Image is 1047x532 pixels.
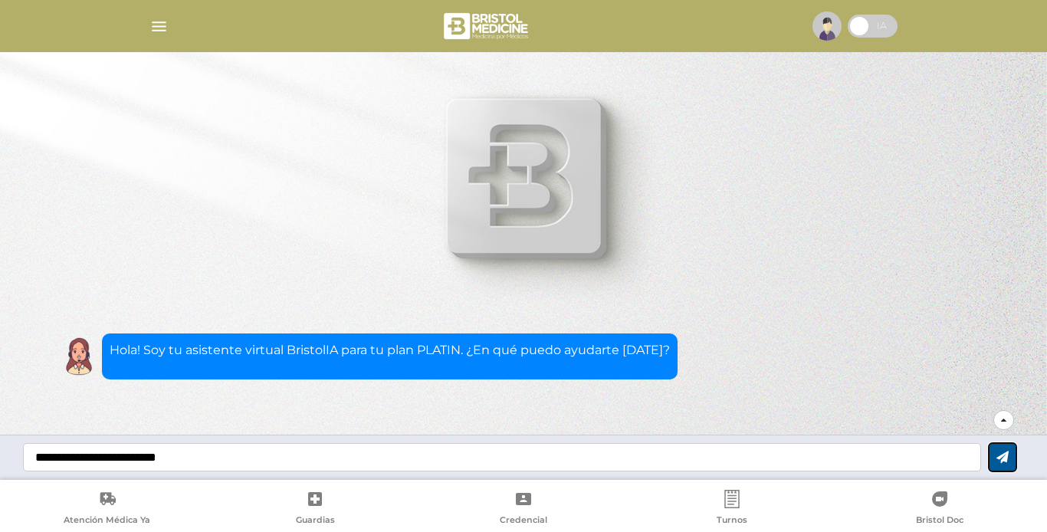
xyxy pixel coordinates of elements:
[60,337,98,376] img: Cober IA
[628,490,836,529] a: Turnos
[64,514,150,528] span: Atención Médica Ya
[212,490,420,529] a: Guardias
[149,17,169,36] img: Cober_menu-lines-white.svg
[717,514,747,528] span: Turnos
[110,341,670,360] p: Hola! Soy tu asistente virtual BristolIA para tu plan PLATIN. ¿En qué puedo ayudarte [DATE]?
[441,8,533,44] img: bristol-medicine-blanco.png
[296,514,335,528] span: Guardias
[916,514,963,528] span: Bristol Doc
[812,11,842,41] img: profile-placeholder.svg
[419,490,628,529] a: Credencial
[3,490,212,529] a: Atención Médica Ya
[500,514,547,528] span: Credencial
[835,490,1044,529] a: Bristol Doc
